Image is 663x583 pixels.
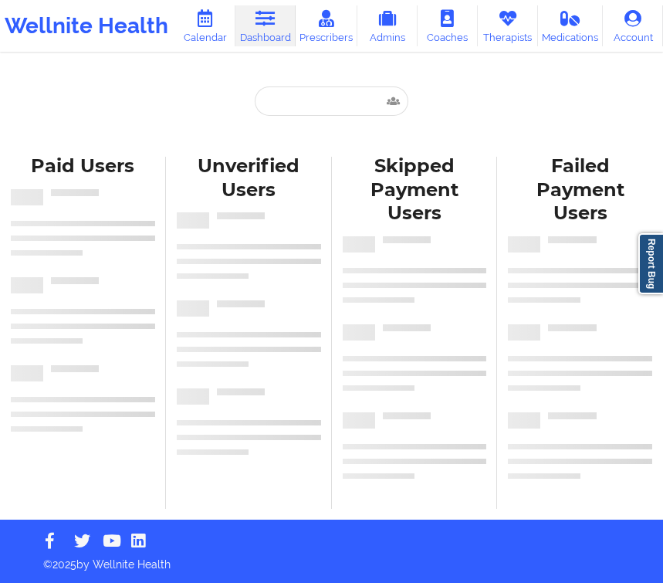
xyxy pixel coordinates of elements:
div: Unverified Users [177,154,321,202]
div: Failed Payment Users [508,154,652,226]
a: Dashboard [235,5,296,46]
p: © 2025 by Wellnite Health [32,546,631,572]
a: Calendar [175,5,235,46]
a: Prescribers [296,5,357,46]
div: Skipped Payment Users [343,154,487,226]
a: Coaches [418,5,478,46]
a: Medications [538,5,603,46]
div: Paid Users [11,154,155,178]
a: Therapists [478,5,538,46]
a: Admins [357,5,418,46]
a: Report Bug [638,233,663,294]
a: Account [603,5,663,46]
